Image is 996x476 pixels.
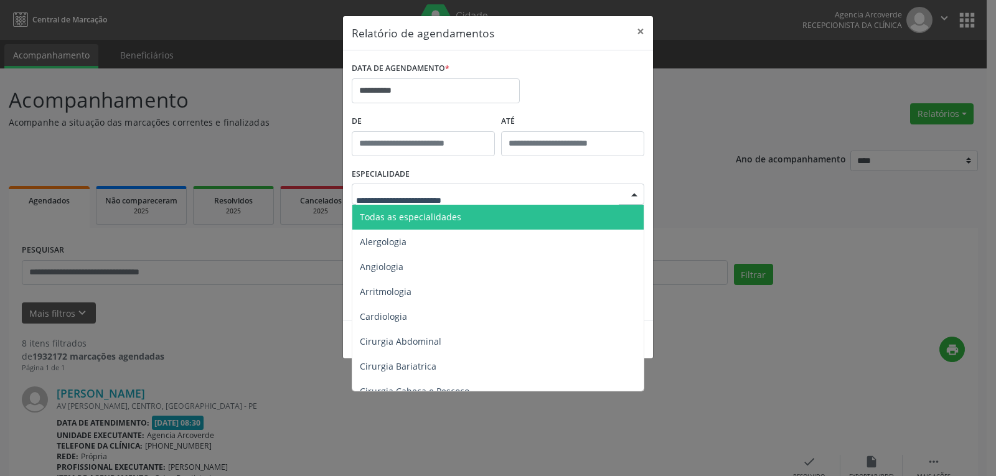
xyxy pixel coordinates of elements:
[360,335,441,347] span: Cirurgia Abdominal
[352,25,494,41] h5: Relatório de agendamentos
[360,236,406,248] span: Alergologia
[628,16,653,47] button: Close
[360,211,461,223] span: Todas as especialidades
[360,261,403,273] span: Angiologia
[360,310,407,322] span: Cardiologia
[501,112,644,131] label: ATÉ
[352,59,449,78] label: DATA DE AGENDAMENTO
[352,112,495,131] label: De
[360,286,411,297] span: Arritmologia
[352,165,410,184] label: ESPECIALIDADE
[360,385,469,397] span: Cirurgia Cabeça e Pescoço
[360,360,436,372] span: Cirurgia Bariatrica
